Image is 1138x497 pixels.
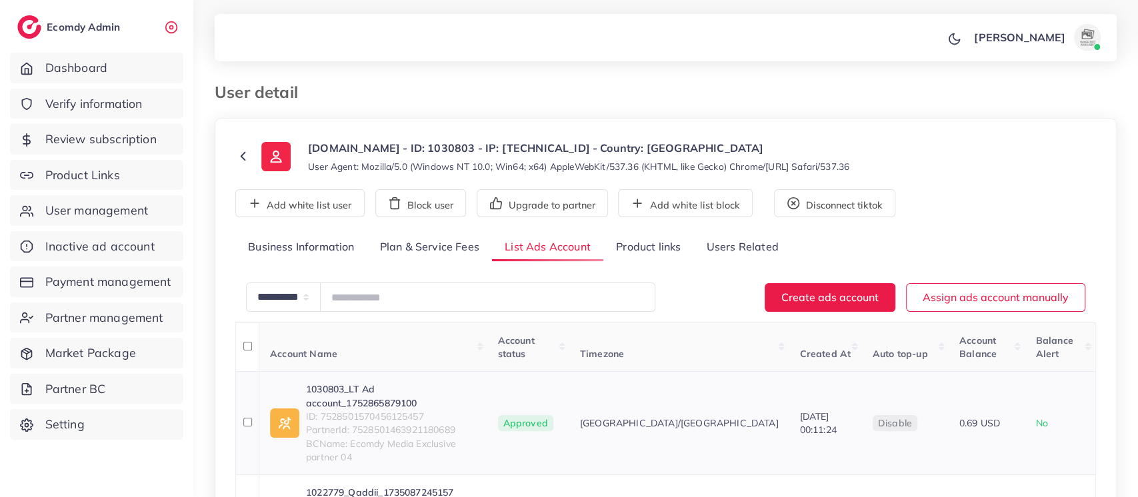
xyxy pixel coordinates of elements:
span: Market Package [45,344,136,362]
span: User management [45,202,148,219]
span: No [1035,417,1047,429]
span: PartnerId: 7528501463921180689 [306,423,477,436]
a: 1030803_LT Ad account_1752865879100 [306,382,477,410]
a: Users Related [693,233,791,262]
a: Product links [603,233,693,262]
a: Partner management [10,302,183,333]
img: logo [17,15,41,39]
a: Dashboard [10,53,183,83]
span: [DATE] 00:11:24 [799,410,836,436]
span: Partner BC [45,380,106,398]
p: [DOMAIN_NAME] - ID: 1030803 - IP: [TECHNICAL_ID] - Country: [GEOGRAPHIC_DATA] [308,140,849,156]
span: 0.69 USD [959,417,1000,429]
a: User management [10,195,183,226]
span: Payment management [45,273,171,290]
a: Setting [10,409,183,440]
span: Account Name [270,348,337,360]
span: Auto top-up [873,348,928,360]
a: Market Package [10,338,183,368]
button: Add white list user [235,189,365,217]
span: Partner management [45,309,163,326]
h3: User detail [215,83,309,102]
span: Created At [799,348,851,360]
small: User Agent: Mozilla/5.0 (Windows NT 10.0; Win64; x64) AppleWebKit/537.36 (KHTML, like Gecko) Chro... [308,160,849,173]
a: Payment management [10,266,183,297]
span: Setting [45,416,85,433]
a: Product Links [10,160,183,191]
a: Plan & Service Fees [367,233,492,262]
span: Approved [498,415,553,431]
h2: Ecomdy Admin [47,21,123,33]
button: Disconnect tiktok [774,189,895,217]
img: avatar [1074,24,1101,51]
button: Assign ads account manually [906,283,1085,312]
img: ic-user-info.36bf1079.svg [261,142,291,171]
span: Dashboard [45,59,107,77]
a: [PERSON_NAME]avatar [967,24,1106,51]
span: Timezone [580,348,624,360]
img: ic-ad-info.7fc67b75.svg [270,408,299,438]
span: Balance Alert [1035,334,1073,360]
a: logoEcomdy Admin [17,15,123,39]
span: Account status [498,334,535,360]
a: Verify information [10,89,183,119]
button: Upgrade to partner [477,189,608,217]
a: Partner BC [10,374,183,404]
span: disable [878,417,912,429]
a: Review subscription [10,124,183,155]
span: Inactive ad account [45,238,155,255]
span: ID: 7528501570456125457 [306,410,477,423]
p: [PERSON_NAME] [974,29,1065,45]
a: Inactive ad account [10,231,183,262]
span: Review subscription [45,131,157,148]
span: [GEOGRAPHIC_DATA]/[GEOGRAPHIC_DATA] [580,416,779,430]
span: Account Balance [959,334,997,360]
a: Business Information [235,233,367,262]
span: Verify information [45,95,143,113]
span: Product Links [45,167,120,184]
button: Block user [375,189,466,217]
button: Add white list block [618,189,753,217]
button: Create ads account [765,283,895,312]
span: BCName: Ecomdy Media Exclusive partner 04 [306,437,477,464]
a: List Ads Account [492,233,603,262]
